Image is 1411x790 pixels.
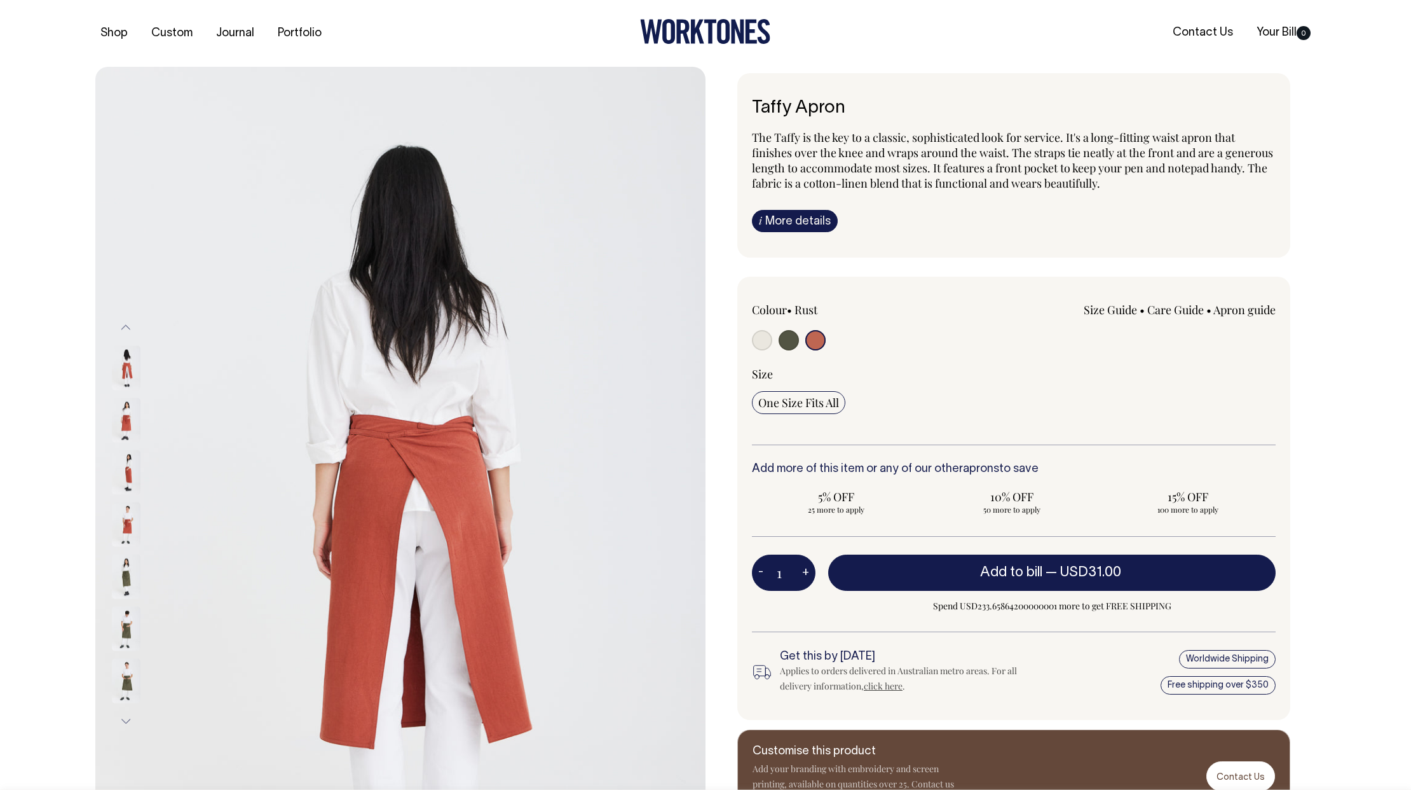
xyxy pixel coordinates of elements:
h6: Get this by [DATE] [780,651,1038,663]
a: Contact Us [1168,22,1238,43]
a: Size Guide [1084,302,1137,317]
img: olive [112,658,140,703]
img: rust [112,398,140,442]
span: Spend USD233.65864200000001 more to get FREE SHIPPING [828,599,1276,614]
span: i [759,214,762,227]
span: 5% OFF [758,489,914,504]
input: One Size Fits All [752,391,845,414]
h6: Customise this product [753,745,956,758]
button: + [796,560,815,586]
h6: Add more of this item or any of our other to save [752,463,1276,476]
span: One Size Fits All [758,395,839,410]
input: 15% OFF 100 more to apply [1103,485,1272,518]
img: olive [112,554,140,599]
img: rust [112,450,140,494]
a: Care Guide [1147,302,1204,317]
input: 10% OFF 50 more to apply [928,485,1096,518]
a: aprons [963,464,999,475]
span: Add to bill [980,566,1042,579]
a: Shop [95,23,133,44]
a: click here [864,680,903,692]
span: 15% OFF [1110,489,1265,504]
img: rust [112,345,140,390]
button: Previous [116,314,135,342]
button: Add to bill —USD31.00 [828,555,1276,590]
button: Next [116,707,135,735]
span: — [1046,566,1124,579]
span: • [1206,302,1211,317]
span: 100 more to apply [1110,504,1265,515]
input: 5% OFF 25 more to apply [752,485,920,518]
a: Apron guide [1213,302,1276,317]
span: 25 more to apply [758,504,914,515]
div: Size [752,366,1276,382]
button: - [752,560,770,586]
a: Journal [211,23,259,44]
div: Applies to orders delivered in Australian metro areas. For all delivery information, . [780,663,1038,694]
span: USD31.00 [1060,566,1121,579]
a: iMore details [752,210,838,232]
a: Portfolio [273,23,327,44]
img: rust [112,502,140,546]
h6: Taffy Apron [752,99,1276,118]
span: The Taffy is the key to a classic, sophisticated look for service. It's a long-fitting waist apro... [752,130,1273,191]
a: Your Bill0 [1251,22,1316,43]
span: 50 more to apply [934,504,1090,515]
span: 10% OFF [934,489,1090,504]
span: • [787,302,792,317]
span: • [1140,302,1145,317]
label: Rust [794,302,817,317]
img: olive [112,606,140,651]
div: Colour [752,302,962,317]
span: 0 [1297,26,1311,40]
a: Custom [146,23,198,44]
